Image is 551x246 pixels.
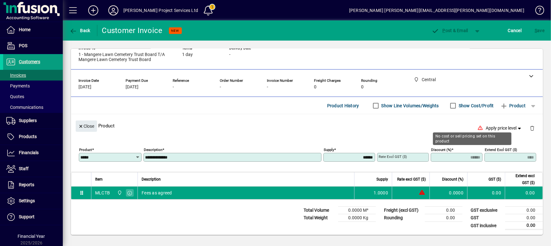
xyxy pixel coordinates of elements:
td: 0.00 [505,207,543,214]
span: Rate excl GST ($) [397,176,426,183]
span: Back [69,28,90,33]
td: Total Weight [300,214,338,222]
td: Rounding [381,214,425,222]
button: Back [68,25,92,36]
span: - [173,85,174,90]
mat-label: Supply [324,148,334,152]
a: Products [3,129,63,145]
span: Suppliers [19,118,37,123]
td: 0.00 [467,187,505,199]
span: Financials [19,150,39,155]
td: 0.0000 [429,187,467,199]
span: 1 day [182,52,193,57]
span: - [220,85,221,90]
span: Description [142,176,161,183]
span: Product [500,101,526,111]
span: Apply price level [486,125,522,131]
td: 0.00 [505,214,543,222]
td: 0.00 [425,207,462,214]
mat-label: Extend excl GST ($) [485,148,517,152]
td: GST exclusive [467,207,505,214]
span: ost & Email [432,28,468,33]
span: Payments [6,83,30,88]
span: 1 - Mangere Lawn Cemetery Trust Board T/A Mangere Lawn Cemetery Trust Board [78,52,173,62]
button: Product [497,100,529,111]
button: Post & Email [429,25,471,36]
div: Customer Invoice [102,25,163,36]
div: Product [71,114,543,137]
a: Financials [3,145,63,161]
a: Suppliers [3,113,63,129]
label: Show Line Volumes/Weights [380,103,439,109]
span: Close [78,121,95,131]
span: Staff [19,166,29,171]
span: [DATE] [78,85,91,90]
td: 0.00 [505,222,543,230]
a: Staff [3,161,63,177]
span: Invoices [6,73,26,78]
button: Close [76,120,97,132]
span: - [229,52,230,57]
a: Communications [3,102,63,113]
app-page-header-button: Delete [525,125,540,131]
span: Cancel [508,25,522,36]
td: 0.00 [425,214,462,222]
mat-label: Description [144,148,162,152]
td: Total Volume [300,207,338,214]
button: Save [533,25,546,36]
app-page-header-button: Close [74,123,99,129]
span: [DATE] [126,85,138,90]
a: Home [3,22,63,38]
a: Knowledge Base [531,1,543,22]
span: POS [19,43,27,48]
td: GST inclusive [467,222,505,230]
span: Quotes [6,94,24,99]
span: 0 [314,85,316,90]
button: Add [83,5,103,16]
label: Show Cost/Profit [457,103,494,109]
span: 0 [361,85,364,90]
span: Extend excl GST ($) [509,172,535,186]
a: Reports [3,177,63,193]
td: 0.00 [505,187,543,199]
span: Central [116,189,123,196]
div: MLCTB [95,190,110,196]
span: GST ($) [489,176,501,183]
span: Communications [6,105,43,110]
td: GST [467,214,505,222]
button: Profile [103,5,123,16]
span: Home [19,27,30,32]
span: P [443,28,446,33]
span: Settings [19,198,35,203]
span: NEW [171,29,179,33]
span: - [267,85,268,90]
mat-label: Product [79,148,92,152]
a: Invoices [3,70,63,81]
mat-label: Rate excl GST ($) [379,154,407,159]
span: Discount (%) [442,176,463,183]
a: POS [3,38,63,54]
a: Support [3,209,63,225]
button: Cancel [506,25,523,36]
td: 0.0000 M³ [338,207,376,214]
div: [PERSON_NAME] [PERSON_NAME][EMAIL_ADDRESS][PERSON_NAME][DOMAIN_NAME] [349,5,524,15]
button: Apply price level [483,123,525,134]
td: Freight (excl GST) [381,207,425,214]
div: [PERSON_NAME] Project Services Ltd [123,5,198,15]
a: Quotes [3,91,63,102]
span: S [535,28,537,33]
span: 1.0000 [374,190,388,196]
button: Delete [525,120,540,136]
span: Fees as agreed [142,190,172,196]
td: 0.0000 Kg [338,214,376,222]
mat-label: Discount (%) [431,148,451,152]
span: Product History [327,101,359,111]
span: Item [95,176,103,183]
div: No cost or sell pricing set on this product [433,132,511,145]
button: Product History [325,100,362,111]
span: Reports [19,182,34,187]
a: Payments [3,81,63,91]
span: ave [535,25,544,36]
span: Products [19,134,37,139]
span: Support [19,214,35,219]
